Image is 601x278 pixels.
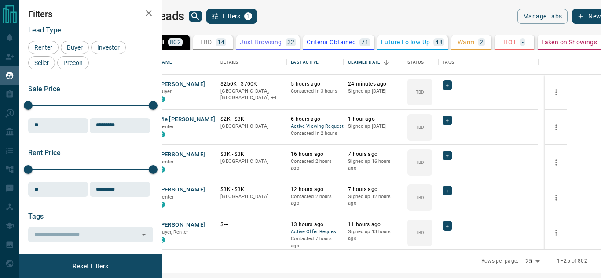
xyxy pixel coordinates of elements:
div: Last Active [291,50,318,75]
span: Tags [28,212,44,220]
p: 802 [170,39,181,45]
p: 13 hours ago [291,221,339,228]
div: + [443,80,452,90]
div: Tags [438,50,538,75]
span: Buyer [64,44,86,51]
div: + [443,186,452,195]
div: Last Active [286,50,344,75]
span: + [446,151,449,160]
span: Sale Price [28,85,60,93]
p: Contacted 2 hours ago [291,193,339,207]
span: Active Viewing Request [291,123,339,130]
div: Name [159,50,172,75]
p: TBD [416,194,424,201]
div: + [443,221,452,231]
p: TBD [416,124,424,130]
p: Calgary South, Cambridge, Kitchener, Waterloo [220,88,282,101]
button: more [550,121,563,134]
p: [GEOGRAPHIC_DATA] [220,123,282,130]
p: 24 minutes ago [348,80,399,88]
h2: Filters [28,9,153,19]
p: TBD [416,229,424,236]
span: + [446,81,449,90]
span: + [446,186,449,195]
p: Signed up 16 hours ago [348,158,399,172]
div: Details [220,50,238,75]
span: Renter [159,159,174,165]
p: $3K - $3K [220,151,282,158]
div: Claimed Date [348,50,380,75]
button: Open [138,228,150,241]
p: Signed up [DATE] [348,123,399,130]
button: more [550,191,563,204]
p: Contacted 2 hours ago [291,158,339,172]
span: + [446,116,449,125]
p: 71 [361,39,369,45]
button: more [550,86,563,99]
button: [PERSON_NAME] [159,221,205,229]
p: 14 [217,39,225,45]
span: Buyer, Renter [159,229,188,235]
div: Claimed Date [344,50,403,75]
p: $--- [220,221,282,228]
p: $250K - $700K [220,80,282,88]
div: Renter [28,41,59,54]
div: + [443,116,452,125]
p: TBD [200,39,212,45]
p: 32 [287,39,295,45]
span: Precon [60,59,86,66]
p: $2K - $3K [220,116,282,123]
span: + [446,221,449,230]
div: Tags [443,50,454,75]
p: Contacted in 2 hours [291,130,339,137]
p: 16 hours ago [291,151,339,158]
span: Seller [31,59,52,66]
button: Reset Filters [67,259,114,274]
button: more [550,226,563,239]
div: Seller [28,56,55,69]
p: Criteria Obtained [307,39,356,45]
p: $3K - $3K [220,186,282,193]
span: Active Offer Request [291,228,339,236]
p: Contacted in 3 hours [291,88,339,95]
div: Precon [57,56,89,69]
p: 12 hours ago [291,186,339,193]
div: Status [407,50,424,75]
p: 7 hours ago [348,186,399,193]
p: HOT [503,39,516,45]
p: 1–25 of 802 [557,257,587,265]
p: Signed up [DATE] [348,88,399,95]
span: 1 [245,13,251,19]
div: Investor [91,41,126,54]
p: Signed up 12 hours ago [348,193,399,207]
div: Buyer [61,41,89,54]
p: Just Browsing [240,39,282,45]
button: Me [PERSON_NAME] [159,116,215,124]
p: Signed up 13 hours ago [348,228,399,242]
button: [PERSON_NAME] [159,151,205,159]
p: 7 hours ago [348,151,399,158]
span: Renter [159,124,174,130]
p: Future Follow Up [381,39,430,45]
button: Manage Tabs [517,9,568,24]
p: TBD [416,159,424,166]
button: Filters1 [206,9,257,24]
p: [GEOGRAPHIC_DATA] [220,158,282,165]
button: [PERSON_NAME] [159,80,205,89]
button: more [550,156,563,169]
div: Status [403,50,438,75]
button: Sort [380,56,392,69]
span: Rent Price [28,148,61,157]
span: Investor [94,44,123,51]
button: [PERSON_NAME] [159,186,205,194]
div: Details [216,50,286,75]
div: 25 [522,255,543,267]
p: 2 [480,39,483,45]
span: Renter [31,44,55,51]
button: search button [189,11,202,22]
p: Contacted 7 hours ago [291,235,339,249]
p: Warm [458,39,475,45]
span: Buyer [159,89,172,94]
span: Renter [159,194,174,200]
p: 6 hours ago [291,116,339,123]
